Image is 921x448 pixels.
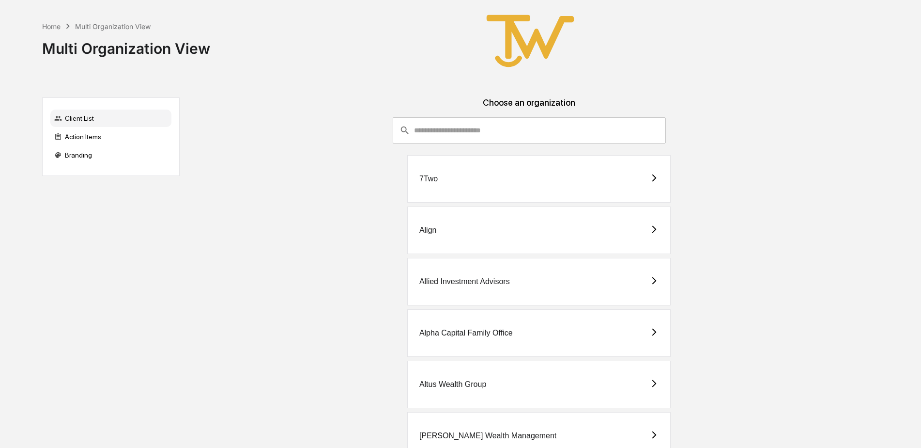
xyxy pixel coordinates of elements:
[50,146,171,164] div: Branding
[419,175,438,183] div: 7Two
[393,117,666,144] div: consultant-dashboard__filter-organizations-search-bar
[419,432,556,440] div: [PERSON_NAME] Wealth Management
[187,97,871,117] div: Choose an organization
[419,380,486,389] div: Altus Wealth Group
[42,22,61,31] div: Home
[75,22,151,31] div: Multi Organization View
[419,329,513,337] div: Alpha Capital Family Office
[482,8,579,74] img: True West
[419,277,510,286] div: Allied Investment Advisors
[42,32,210,57] div: Multi Organization View
[50,110,171,127] div: Client List
[50,128,171,145] div: Action Items
[419,226,437,235] div: Align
